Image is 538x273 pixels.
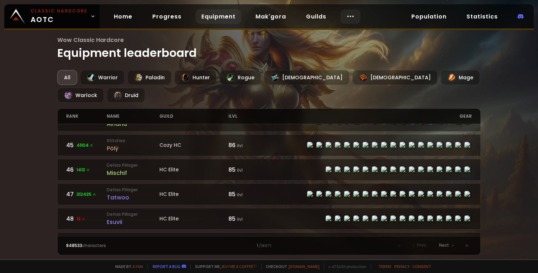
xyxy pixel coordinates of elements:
div: 85 [228,190,269,199]
div: 85 [228,165,269,174]
a: Mak'gora [250,9,292,24]
div: [DEMOGRAPHIC_DATA] [264,70,349,85]
a: Guilds [300,9,332,24]
span: 41104 [77,142,94,149]
small: Defias Pillager [107,187,159,193]
small: ilvl [237,167,243,173]
div: HC Elite [159,215,228,223]
div: All [57,70,77,85]
a: Population [406,9,452,24]
div: Paladin [127,70,172,85]
span: Prev [417,242,426,248]
small: Defias Pillager [107,162,159,168]
div: [DEMOGRAPHIC_DATA] [352,70,438,85]
span: 312435 [77,191,96,198]
div: name [107,109,159,124]
div: 1 [168,242,370,249]
a: 461413 Defias PillagerMischifHC Elite85 ilvlitem-22438item-23053item-22439item-22436item-22442ite... [57,159,481,181]
div: 45 [66,141,107,150]
a: Buy me a coffee [222,264,257,269]
span: Wow Classic Hardcore [57,36,481,44]
a: Home [108,9,138,24]
div: Tatwoo [107,193,159,202]
div: Pölÿ [107,144,159,153]
small: ilvl [237,143,243,149]
div: 48 [66,214,107,223]
div: Rogue [220,70,261,85]
span: v. d752d5 - production [324,264,366,269]
small: ilvl [237,192,243,198]
a: Statistics [461,9,503,24]
a: 49101 Defias PillagerTwofoursixHC Elite85 ilvlitem-22490item-23036item-22491item-22488item-22494i... [57,232,481,254]
div: 46 [66,165,107,174]
div: 85 [228,214,269,223]
span: Support me, [190,264,257,269]
div: ilvl [228,109,269,124]
div: Cozy HC [159,141,228,149]
a: Consent [412,264,431,269]
a: [DOMAIN_NAME] [289,264,320,269]
a: 4813 Defias PillagerEsuviiHC Elite85 ilvlitem-22506item-21608item-22507item-22504item-22510item-2... [57,208,481,230]
small: Classic Hardcore [31,8,88,14]
div: Alhana [107,119,159,128]
small: Defias Pillager [107,236,159,242]
span: Next [439,242,449,248]
h1: Equipment leaderboard [57,36,481,61]
div: rank [66,109,107,124]
div: HC Elite [159,166,228,173]
a: a fan [132,264,143,269]
a: Progress [147,9,187,24]
a: Privacy [394,264,410,269]
div: Warlock [57,88,104,103]
span: AOTC [31,8,88,25]
div: 47 [66,190,107,199]
small: ilvl [237,216,243,222]
span: Made by [111,264,143,269]
small: Stitches [107,138,159,144]
a: Report a bug [153,264,180,269]
div: Hunter [174,70,217,85]
div: Druid [107,88,145,103]
span: 13 [77,216,85,222]
div: Warrior [80,70,125,85]
a: Terms [378,264,391,269]
div: Mage [441,70,480,85]
span: 1413 [77,167,90,173]
span: Checkout [261,264,320,269]
a: Classic HardcoreAOTC [4,4,100,28]
small: / 16971 [259,243,271,249]
div: Mischif [107,168,159,177]
div: Esuvii [107,218,159,226]
span: 848533 [66,242,82,248]
div: HC Elite [159,191,228,198]
a: 4541104 StitchesPölÿCozy HC86 ilvlitem-22418item-22732item-22419item-14617item-22416item-22422ite... [57,134,481,156]
div: guild [159,109,228,124]
div: 86 [228,141,269,150]
a: Equipment [196,9,241,24]
div: characters [66,242,168,249]
a: 47312435 Defias PillagerTatwooHC Elite85 ilvlitem-22506item-22943item-22507item-4335item-22504ite... [57,183,481,205]
div: gear [269,109,472,124]
small: Defias Pillager [107,211,159,218]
